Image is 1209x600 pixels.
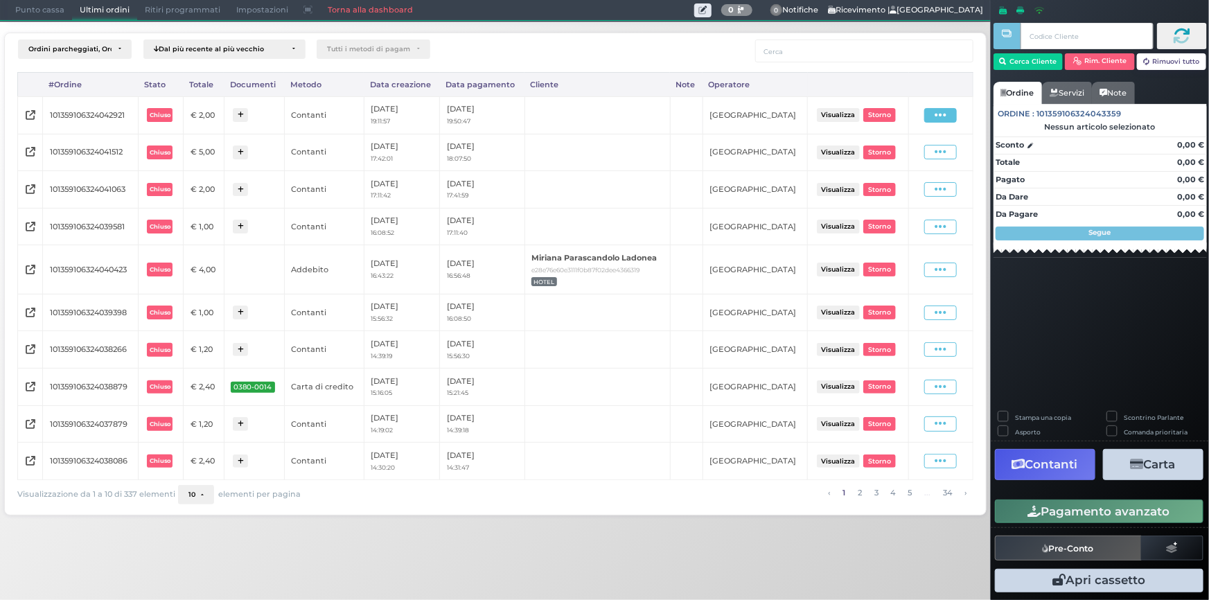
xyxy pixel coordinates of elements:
[703,134,808,171] td: [GEOGRAPHIC_DATA]
[1037,108,1122,120] span: 101359106324043359
[440,208,524,245] td: [DATE]
[184,369,224,406] td: € 2,40
[1177,175,1204,184] strong: 0,00 €
[320,1,421,20] a: Torna alla dashboard
[447,352,470,360] small: 15:56:30
[996,157,1020,167] strong: Totale
[139,73,184,96] div: Stato
[1177,157,1204,167] strong: 0,00 €
[284,245,364,294] td: Addebito
[43,294,139,331] td: 101359106324039398
[531,277,557,286] span: HOTEL
[447,272,470,279] small: 16:56:48
[755,39,973,62] input: Cerca
[996,139,1024,151] strong: Sconto
[817,455,860,468] button: Visualizza
[703,369,808,406] td: [GEOGRAPHIC_DATA]
[1177,140,1204,150] strong: 0,00 €
[184,245,224,294] td: € 4,00
[703,294,808,331] td: [GEOGRAPHIC_DATA]
[284,369,364,406] td: Carta di credito
[184,405,224,443] td: € 1,20
[364,405,440,443] td: [DATE]
[854,485,865,500] a: alla pagina 2
[863,145,895,159] button: Storno
[995,569,1203,592] button: Apri cassetto
[1124,427,1188,436] label: Comanda prioritaria
[440,331,524,369] td: [DATE]
[284,294,364,331] td: Contanti
[1065,53,1135,70] button: Rim. Cliente
[178,485,301,504] div: elementi per pagina
[371,315,393,322] small: 15:56:32
[150,112,170,118] b: Chiuso
[703,405,808,443] td: [GEOGRAPHIC_DATA]
[371,229,394,236] small: 16:08:52
[371,464,395,471] small: 14:30:20
[863,220,895,233] button: Storno
[178,485,214,504] button: 10
[995,449,1095,480] button: Contanti
[1015,427,1041,436] label: Asporto
[996,192,1028,202] strong: Da Dare
[1015,413,1071,422] label: Stampa una copia
[817,417,860,430] button: Visualizza
[150,309,170,316] b: Chiuso
[364,369,440,406] td: [DATE]
[670,73,703,96] div: Note
[17,486,175,503] span: Visualizzazione da 1 a 10 di 337 elementi
[43,369,139,406] td: 101359106324038879
[440,369,524,406] td: [DATE]
[154,45,285,53] div: Dal più recente al più vecchio
[531,253,657,263] b: Miriana Parascandolo Ladonea
[150,266,170,273] b: Chiuso
[371,272,394,279] small: 16:43:22
[447,155,471,162] small: 18:07:50
[863,263,895,276] button: Storno
[770,4,783,17] span: 0
[817,145,860,159] button: Visualizza
[1021,23,1153,49] input: Codice Cliente
[863,306,895,319] button: Storno
[371,352,392,360] small: 14:39:19
[703,208,808,245] td: [GEOGRAPHIC_DATA]
[817,108,860,121] button: Visualizza
[863,455,895,468] button: Storno
[998,108,1035,120] span: Ordine :
[817,343,860,356] button: Visualizza
[728,5,734,15] b: 0
[364,96,440,134] td: [DATE]
[817,380,860,394] button: Visualizza
[364,208,440,245] td: [DATE]
[440,443,524,480] td: [DATE]
[440,405,524,443] td: [DATE]
[150,421,170,427] b: Chiuso
[43,443,139,480] td: 101359106324038086
[1137,53,1207,70] button: Rimuovi tutto
[1103,449,1203,480] button: Carta
[1042,82,1092,104] a: Servizi
[43,134,139,171] td: 101359106324041512
[43,208,139,245] td: 101359106324039581
[447,426,469,434] small: 14:39:18
[995,536,1142,561] button: Pre-Conto
[137,1,228,20] span: Ritiri programmati
[824,485,833,500] a: pagina precedente
[43,96,139,134] td: 101359106324042921
[1124,413,1184,422] label: Scontrino Parlante
[72,1,137,20] span: Ultimi ordini
[994,122,1207,132] div: Nessun articolo selezionato
[447,464,469,471] small: 14:31:47
[817,183,860,196] button: Visualizza
[703,331,808,369] td: [GEOGRAPHIC_DATA]
[887,485,899,500] a: alla pagina 4
[863,343,895,356] button: Storno
[904,485,916,500] a: alla pagina 5
[364,443,440,480] td: [DATE]
[364,73,440,96] div: Data creazione
[440,245,524,294] td: [DATE]
[371,389,392,396] small: 15:16:05
[1092,82,1134,104] a: Note
[43,73,139,96] div: #Ordine
[939,485,956,500] a: alla pagina 34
